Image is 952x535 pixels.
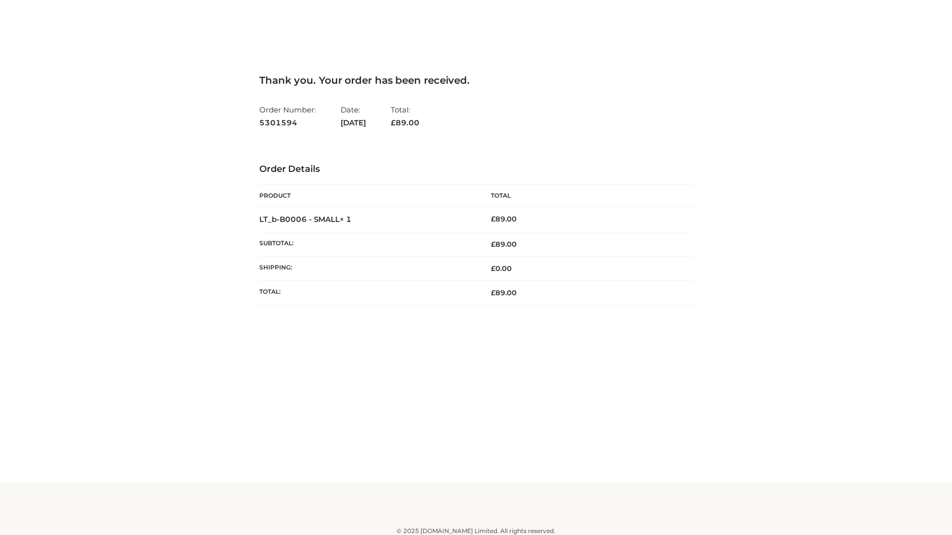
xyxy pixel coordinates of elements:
[476,185,693,207] th: Total
[391,118,396,127] span: £
[491,264,512,273] bdi: 0.00
[391,101,419,131] li: Total:
[259,185,476,207] th: Product
[491,214,495,223] span: £
[340,214,352,224] strong: × 1
[259,164,693,175] h3: Order Details
[491,288,495,297] span: £
[491,240,495,249] span: £
[259,232,476,256] th: Subtotal:
[259,257,476,281] th: Shipping:
[259,281,476,305] th: Total:
[391,118,419,127] span: 89.00
[341,116,366,129] strong: [DATE]
[259,214,352,224] strong: LT_b-B0006 - SMALL
[259,116,316,129] strong: 5301594
[491,240,517,249] span: 89.00
[491,214,517,223] bdi: 89.00
[341,101,366,131] li: Date:
[491,264,495,273] span: £
[259,74,693,86] h3: Thank you. Your order has been received.
[259,101,316,131] li: Order Number:
[491,288,517,297] span: 89.00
